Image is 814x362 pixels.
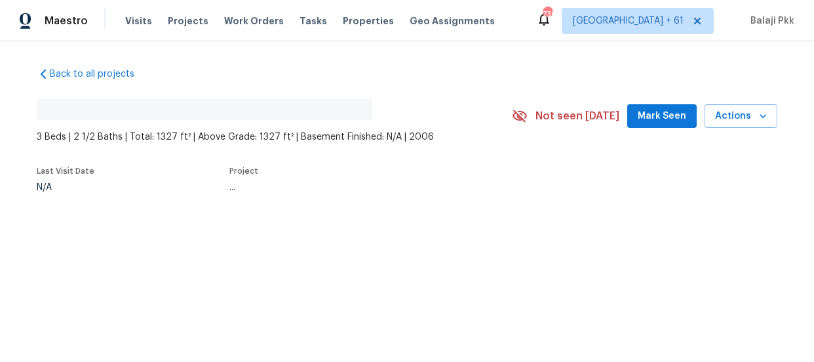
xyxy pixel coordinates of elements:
span: Maestro [45,14,88,28]
a: Back to all projects [37,68,163,81]
span: Work Orders [224,14,284,28]
span: [GEOGRAPHIC_DATA] + 61 [573,14,684,28]
span: Tasks [300,16,327,26]
span: Visits [125,14,152,28]
span: Mark Seen [638,108,686,125]
span: Last Visit Date [37,167,94,175]
span: Actions [715,108,767,125]
span: Balaji Pkk [745,14,794,28]
div: N/A [37,183,94,192]
span: 3 Beds | 2 1/2 Baths | Total: 1327 ft² | Above Grade: 1327 ft² | Basement Finished: N/A | 2006 [37,131,512,144]
div: ... [229,183,481,192]
button: Mark Seen [627,104,697,129]
span: Properties [343,14,394,28]
span: Not seen [DATE] [535,110,619,123]
button: Actions [705,104,777,129]
div: 739 [543,8,552,21]
span: Project [229,167,258,175]
span: Projects [168,14,208,28]
span: Geo Assignments [410,14,495,28]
